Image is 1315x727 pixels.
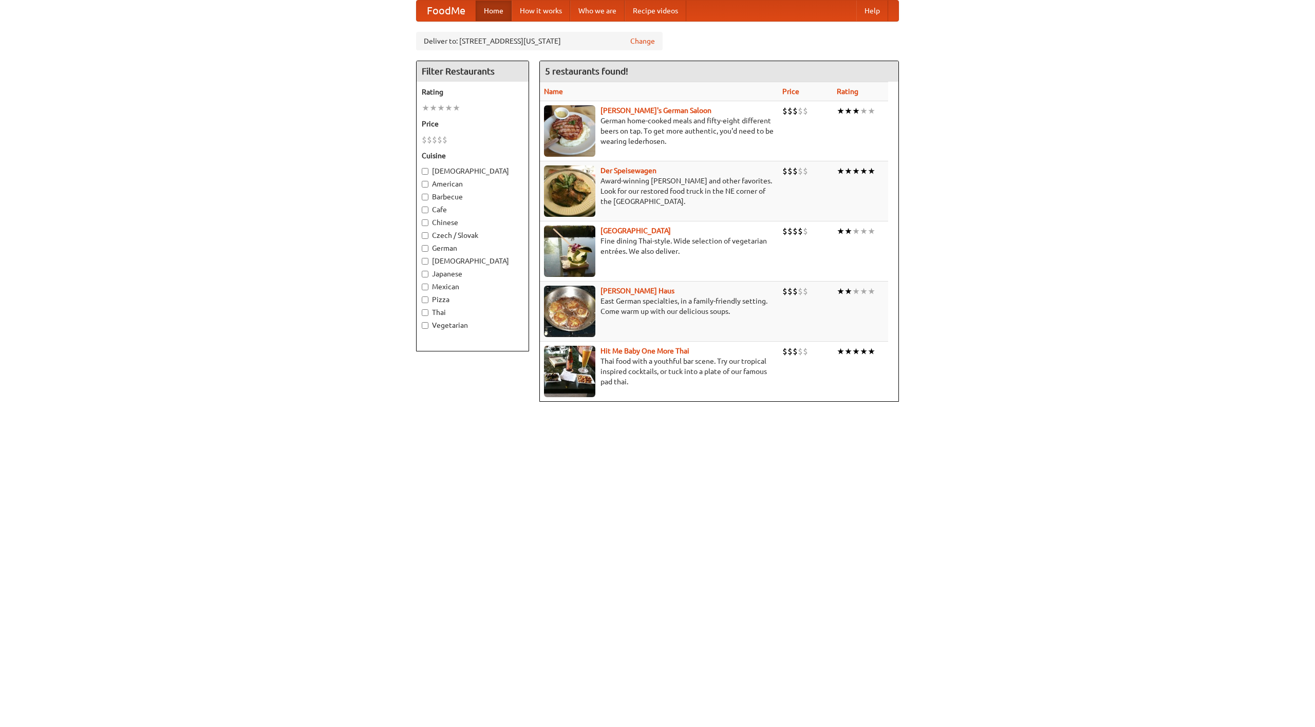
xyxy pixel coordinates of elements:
li: ★ [860,105,868,117]
p: German home-cooked meals and fifty-eight different beers on tap. To get more authentic, you'd nee... [544,116,774,146]
li: ★ [852,105,860,117]
a: FoodMe [417,1,476,21]
div: Deliver to: [STREET_ADDRESS][US_STATE] [416,32,663,50]
li: $ [793,165,798,177]
li: ★ [868,346,875,357]
li: $ [803,105,808,117]
li: $ [422,134,427,145]
a: [GEOGRAPHIC_DATA] [600,227,671,235]
a: How it works [512,1,570,21]
li: ★ [422,102,429,114]
li: $ [798,346,803,357]
h5: Rating [422,87,523,97]
label: Thai [422,307,523,318]
label: Japanese [422,269,523,279]
a: Recipe videos [625,1,686,21]
li: ★ [837,286,844,297]
label: Vegetarian [422,320,523,330]
li: ★ [837,226,844,237]
li: $ [782,226,787,237]
li: $ [787,165,793,177]
label: Cafe [422,204,523,215]
li: ★ [852,165,860,177]
p: Award-winning [PERSON_NAME] and other favorites. Look for our restored food truck in the NE corne... [544,176,774,207]
li: $ [803,226,808,237]
li: $ [787,226,793,237]
b: Der Speisewagen [600,166,656,175]
input: Pizza [422,296,428,303]
li: $ [782,286,787,297]
a: Price [782,87,799,96]
li: ★ [844,105,852,117]
li: ★ [445,102,453,114]
a: Change [630,36,655,46]
img: babythai.jpg [544,346,595,397]
label: [DEMOGRAPHIC_DATA] [422,166,523,176]
li: ★ [844,226,852,237]
input: Cafe [422,207,428,213]
li: ★ [868,105,875,117]
li: ★ [837,105,844,117]
li: $ [798,286,803,297]
label: Mexican [422,282,523,292]
li: ★ [860,165,868,177]
a: Home [476,1,512,21]
li: $ [782,346,787,357]
li: $ [432,134,437,145]
h4: Filter Restaurants [417,61,529,82]
li: ★ [860,346,868,357]
p: Fine dining Thai-style. Wide selection of vegetarian entrées. We also deliver. [544,236,774,256]
li: ★ [844,165,852,177]
input: Chinese [422,219,428,226]
input: Czech / Slovak [422,232,428,239]
img: satay.jpg [544,226,595,277]
li: ★ [868,286,875,297]
li: ★ [837,346,844,357]
input: Mexican [422,284,428,290]
a: [PERSON_NAME]'s German Saloon [600,106,711,115]
label: Czech / Slovak [422,230,523,240]
ng-pluralize: 5 restaurants found! [545,66,628,76]
li: $ [798,165,803,177]
input: Japanese [422,271,428,277]
label: Barbecue [422,192,523,202]
li: $ [787,346,793,357]
a: Who we are [570,1,625,21]
input: German [422,245,428,252]
li: $ [442,134,447,145]
li: ★ [860,226,868,237]
li: $ [793,346,798,357]
li: ★ [429,102,437,114]
li: $ [798,105,803,117]
img: esthers.jpg [544,105,595,157]
li: $ [793,105,798,117]
li: ★ [837,165,844,177]
p: Thai food with a youthful bar scene. Try our tropical inspired cocktails, or tuck into a plate of... [544,356,774,387]
input: Barbecue [422,194,428,200]
p: East German specialties, in a family-friendly setting. Come warm up with our delicious soups. [544,296,774,316]
a: [PERSON_NAME] Haus [600,287,674,295]
img: speisewagen.jpg [544,165,595,217]
input: [DEMOGRAPHIC_DATA] [422,258,428,265]
li: ★ [852,346,860,357]
li: ★ [860,286,868,297]
li: $ [803,165,808,177]
li: $ [803,346,808,357]
h5: Price [422,119,523,129]
li: $ [437,134,442,145]
li: $ [787,286,793,297]
input: [DEMOGRAPHIC_DATA] [422,168,428,175]
li: $ [793,286,798,297]
input: Thai [422,309,428,316]
li: ★ [844,286,852,297]
li: $ [782,105,787,117]
li: $ [427,134,432,145]
a: Hit Me Baby One More Thai [600,347,689,355]
h5: Cuisine [422,151,523,161]
li: $ [787,105,793,117]
li: ★ [868,226,875,237]
label: Chinese [422,217,523,228]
